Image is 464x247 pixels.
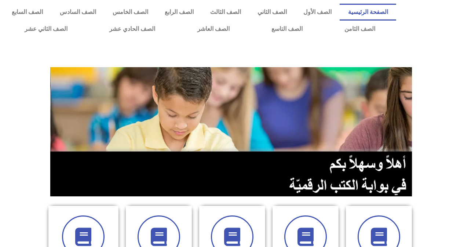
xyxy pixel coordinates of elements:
a: الصف الثاني [249,4,295,21]
a: الصف الحادي عشر [88,21,176,37]
a: الصف العاشر [176,21,251,37]
a: الصف الأول [295,4,340,21]
a: الصف الثالث [202,4,249,21]
a: الصف السادس [51,4,104,21]
a: الصفحة الرئيسية [340,4,396,21]
a: الصف الثامن [324,21,396,37]
a: الصف الثاني عشر [4,21,88,37]
a: الصف الخامس [104,4,156,21]
a: الصف الرابع [156,4,202,21]
a: الصف السابع [4,4,51,21]
a: الصف التاسع [251,21,324,37]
